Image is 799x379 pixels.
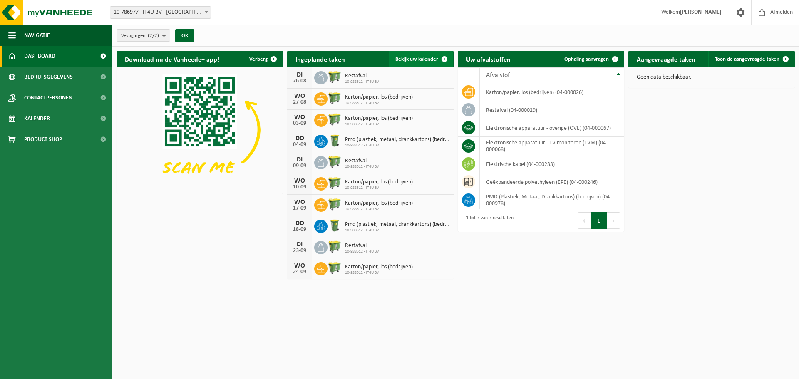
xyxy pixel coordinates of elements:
span: 10-988512 - IT4U BV [345,143,449,148]
div: DI [291,72,308,78]
span: Dashboard [24,46,55,67]
div: 27-08 [291,99,308,105]
span: Afvalstof [486,72,510,79]
img: WB-0660-HPE-GN-51 [328,261,342,275]
div: WO [291,263,308,269]
img: WB-0240-HPE-GN-51 [328,218,342,233]
td: elektrische kabel (04-000233) [480,155,624,173]
div: 17-09 [291,206,308,211]
img: WB-0660-HPE-GN-51 [328,176,342,190]
span: 10-988512 - IT4U BV [345,186,413,191]
div: DO [291,135,308,142]
td: karton/papier, los (bedrijven) (04-000026) [480,83,624,101]
button: Verberg [243,51,282,67]
span: Karton/papier, los (bedrijven) [345,94,413,101]
span: Karton/papier, los (bedrijven) [345,200,413,207]
img: WB-0660-HPE-GN-51 [328,155,342,169]
span: 10-988512 - IT4U BV [345,228,449,233]
div: 26-08 [291,78,308,84]
span: Karton/papier, los (bedrijven) [345,264,413,270]
td: elektronische apparatuur - overige (OVE) (04-000067) [480,119,624,137]
span: Pmd (plastiek, metaal, drankkartons) (bedrijven) [345,221,449,228]
span: 10-786977 - IT4U BV - RUMBEKE [110,7,211,18]
span: Contactpersonen [24,87,72,108]
h2: Aangevraagde taken [628,51,704,67]
div: WO [291,178,308,184]
div: DI [291,241,308,248]
button: OK [175,29,194,42]
span: 10-988512 - IT4U BV [345,164,379,169]
div: DO [291,220,308,227]
img: WB-0660-HPE-GN-51 [328,240,342,254]
span: Ophaling aanvragen [564,57,609,62]
span: Product Shop [24,129,62,150]
span: 10-988512 - IT4U BV [345,79,379,84]
span: Kalender [24,108,50,129]
img: WB-0660-HPE-GN-51 [328,197,342,211]
td: restafval (04-000029) [480,101,624,119]
div: WO [291,199,308,206]
h2: Ingeplande taken [287,51,353,67]
span: Vestigingen [121,30,159,42]
h2: Uw afvalstoffen [458,51,519,67]
button: 1 [591,212,607,229]
img: WB-0660-HPE-GN-51 [328,112,342,126]
span: 10-988512 - IT4U BV [345,249,379,254]
button: Vestigingen(2/2) [117,29,170,42]
h2: Download nu de Vanheede+ app! [117,51,228,67]
span: Restafval [345,73,379,79]
span: Karton/papier, los (bedrijven) [345,115,413,122]
img: Download de VHEPlus App [117,67,283,192]
span: Restafval [345,243,379,249]
div: DI [291,156,308,163]
span: 10-988512 - IT4U BV [345,270,413,275]
span: Toon de aangevraagde taken [715,57,779,62]
img: WB-0240-HPE-GN-51 [328,134,342,148]
span: Bedrijfsgegevens [24,67,73,87]
span: 10-988512 - IT4U BV [345,101,413,106]
div: 24-09 [291,269,308,275]
div: 03-09 [291,121,308,126]
count: (2/2) [148,33,159,38]
span: 10-988512 - IT4U BV [345,207,413,212]
strong: [PERSON_NAME] [680,9,722,15]
button: Next [607,212,620,229]
button: Previous [578,212,591,229]
span: Verberg [249,57,268,62]
img: WB-0660-HPE-GN-51 [328,70,342,84]
div: 09-09 [291,163,308,169]
div: 18-09 [291,227,308,233]
span: 10-786977 - IT4U BV - RUMBEKE [110,6,211,19]
p: Geen data beschikbaar. [637,74,787,80]
span: 10-988512 - IT4U BV [345,122,413,127]
div: 10-09 [291,184,308,190]
a: Ophaling aanvragen [558,51,623,67]
span: Pmd (plastiek, metaal, drankkartons) (bedrijven) [345,136,449,143]
span: Restafval [345,158,379,164]
img: WB-0660-HPE-GN-51 [328,91,342,105]
div: 23-09 [291,248,308,254]
a: Toon de aangevraagde taken [708,51,794,67]
td: geëxpandeerde polyethyleen (EPE) (04-000246) [480,173,624,191]
div: 1 tot 7 van 7 resultaten [462,211,514,230]
td: PMD (Plastiek, Metaal, Drankkartons) (bedrijven) (04-000978) [480,191,624,209]
td: elektronische apparatuur - TV-monitoren (TVM) (04-000068) [480,137,624,155]
span: Navigatie [24,25,50,46]
div: WO [291,93,308,99]
span: Bekijk uw kalender [395,57,438,62]
div: 04-09 [291,142,308,148]
div: WO [291,114,308,121]
a: Bekijk uw kalender [389,51,453,67]
span: Karton/papier, los (bedrijven) [345,179,413,186]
